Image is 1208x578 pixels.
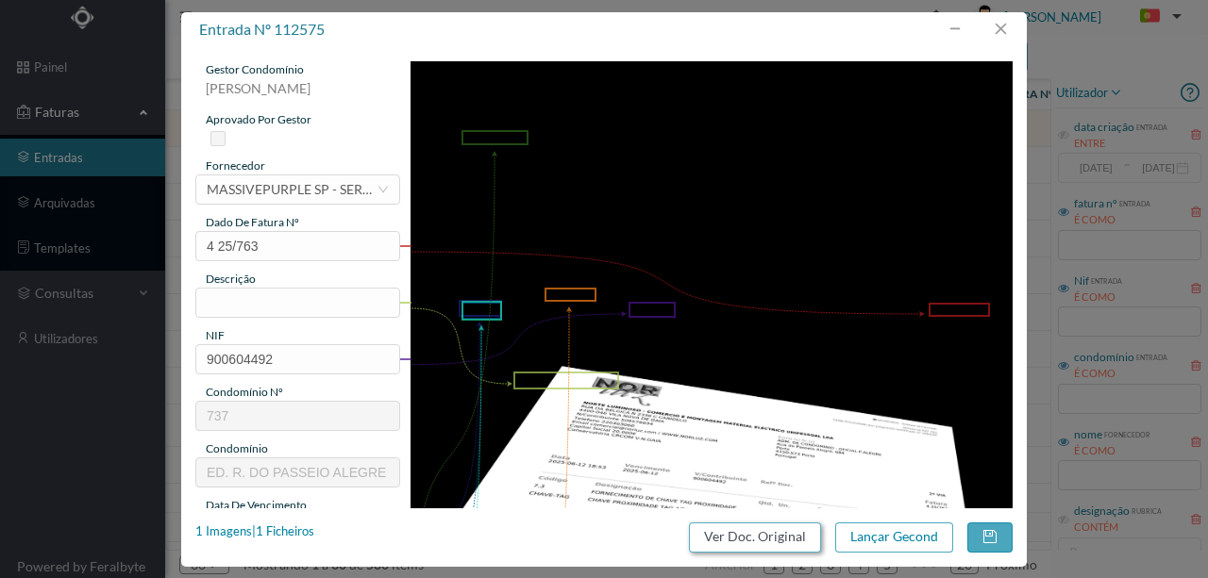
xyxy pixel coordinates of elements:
[206,385,283,399] span: condomínio nº
[207,175,377,204] div: MASSIVEPURPLE SP - SERVIÇOS POSTAIS, LDA
[206,158,265,173] span: fornecedor
[206,441,268,455] span: condomínio
[206,62,304,76] span: gestor condomínio
[199,20,325,38] span: entrada nº 112575
[377,184,389,195] i: icon: down
[1125,2,1189,32] button: PT
[206,498,307,512] span: data de vencimento
[206,215,299,229] span: dado de fatura nº
[195,522,314,541] div: 1 Imagens | 1 Ficheiros
[689,522,821,553] button: Ver Doc. Original
[206,112,311,126] span: aprovado por gestor
[206,272,256,286] span: descrição
[195,78,400,111] div: [PERSON_NAME]
[206,328,225,342] span: NIF
[835,522,953,553] button: Lançar Gecond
